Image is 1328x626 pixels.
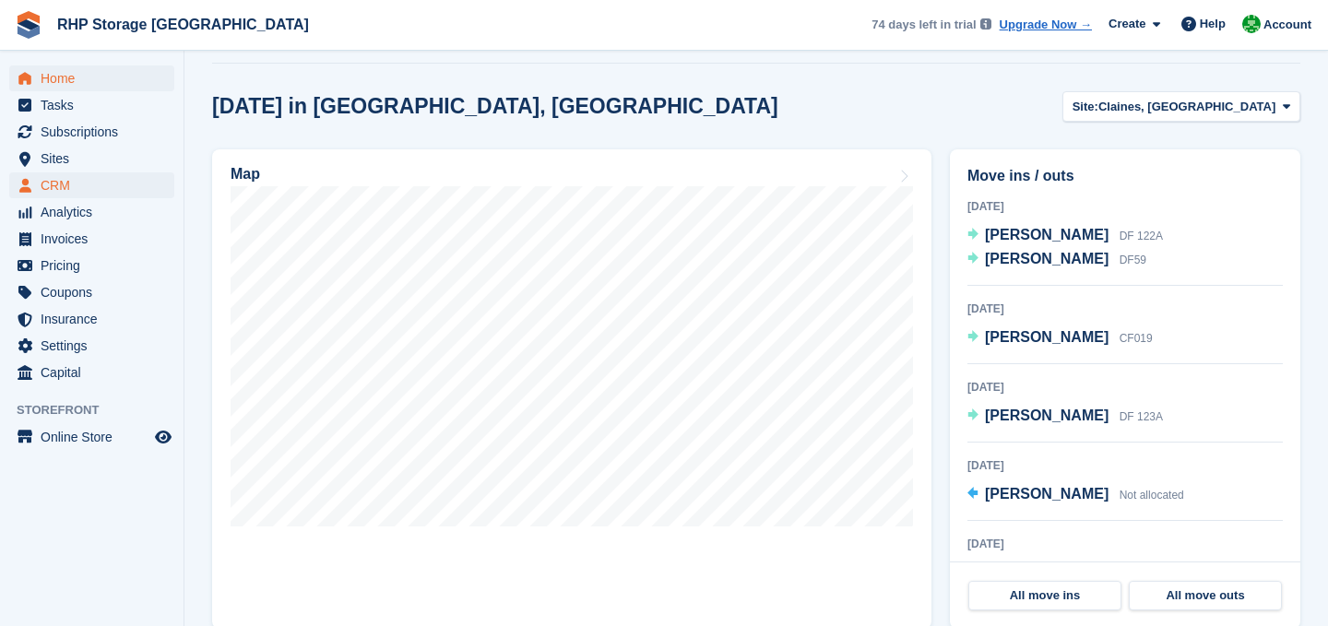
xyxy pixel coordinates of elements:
div: [DATE] [967,198,1283,215]
a: menu [9,92,174,118]
a: RHP Storage [GEOGRAPHIC_DATA] [50,9,316,40]
span: Account [1263,16,1311,34]
div: [DATE] [967,536,1283,552]
a: Upgrade Now → [1000,16,1092,34]
span: Capital [41,360,151,385]
span: [PERSON_NAME] [985,407,1109,423]
span: Coupons [41,279,151,305]
span: Create [1109,15,1145,33]
a: menu [9,199,174,225]
img: Rod [1242,15,1261,33]
span: Pricing [41,253,151,278]
span: [PERSON_NAME] [985,251,1109,266]
h2: Map [231,166,260,183]
a: menu [9,119,174,145]
a: [PERSON_NAME] Not allocated [967,483,1184,507]
a: menu [9,424,174,450]
a: [PERSON_NAME] DF 123A [967,405,1163,429]
span: Tasks [41,92,151,118]
span: DF59 [1120,254,1146,266]
img: icon-info-grey-7440780725fd019a000dd9b08b2336e03edf1995a4989e88bcd33f0948082b44.svg [980,18,991,30]
a: All move outs [1129,581,1282,610]
span: Site: [1073,98,1098,116]
span: Not allocated [1120,489,1184,502]
a: [PERSON_NAME] CF019 [967,326,1153,350]
span: Settings [41,333,151,359]
a: menu [9,306,174,332]
span: [PERSON_NAME] [985,329,1109,345]
div: [DATE] [967,379,1283,396]
a: menu [9,226,174,252]
span: Insurance [41,306,151,332]
span: Help [1200,15,1226,33]
a: menu [9,172,174,198]
span: Storefront [17,401,184,419]
span: Home [41,65,151,91]
div: [DATE] [967,457,1283,474]
img: stora-icon-8386f47178a22dfd0bd8f6a31ec36ba5ce8667c1dd55bd0f319d3a0aa187defe.svg [15,11,42,39]
a: All move ins [968,581,1121,610]
span: Subscriptions [41,119,151,145]
span: CRM [41,172,151,198]
a: menu [9,360,174,385]
span: Claines, [GEOGRAPHIC_DATA] [1098,98,1275,116]
a: menu [9,65,174,91]
span: [PERSON_NAME] [985,227,1109,242]
span: Invoices [41,226,151,252]
a: menu [9,279,174,305]
h2: Move ins / outs [967,165,1283,187]
span: 74 days left in trial [871,16,976,34]
a: menu [9,253,174,278]
h2: [DATE] in [GEOGRAPHIC_DATA], [GEOGRAPHIC_DATA] [212,94,778,119]
span: DF 123A [1120,410,1163,423]
span: CF019 [1120,332,1153,345]
span: DF 122A [1120,230,1163,242]
div: [DATE] [967,301,1283,317]
a: menu [9,333,174,359]
a: [PERSON_NAME] DF 122A [967,224,1163,248]
span: Analytics [41,199,151,225]
span: Sites [41,146,151,171]
span: Online Store [41,424,151,450]
a: [PERSON_NAME] DF59 [967,248,1146,272]
a: Preview store [152,426,174,448]
button: Site: Claines, [GEOGRAPHIC_DATA] [1062,91,1300,122]
span: [PERSON_NAME] [985,486,1109,502]
a: menu [9,146,174,171]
